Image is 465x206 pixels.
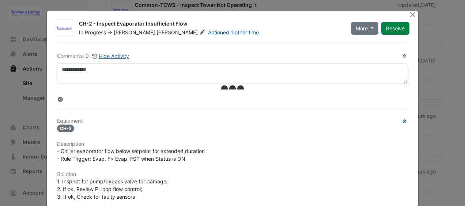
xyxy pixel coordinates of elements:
span: [PERSON_NAME] [114,29,155,35]
fa-layers: More [57,97,64,102]
h6: Equipment [57,118,408,124]
button: Resolve [381,22,409,35]
button: Close [409,11,417,18]
button: Hide Activity [92,52,129,60]
div: CH-2 - Inspect Evaporator Insufficient Flow [79,20,342,29]
h6: Description [57,141,408,147]
span: - Chiller evaporator flow below setpoint for extended duration - Rule Trigger: Evap. F< Evap. FSP... [57,148,205,162]
div: Comments: 0 [57,52,129,60]
a: Actioned 1 other time [208,29,259,35]
span: In Progress [79,29,106,35]
span: CH-2 [57,125,74,132]
span: [PERSON_NAME] [156,29,206,36]
h6: Solution [57,171,408,178]
span: -> [107,29,112,35]
span: 1. Inspect for pump/bypass valve for damage; 2. If ok, Review PI loop flow control; 3. If ok, Che... [57,178,168,200]
button: More [351,22,378,35]
img: Control & Electric [56,25,73,32]
span: More [356,24,368,32]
